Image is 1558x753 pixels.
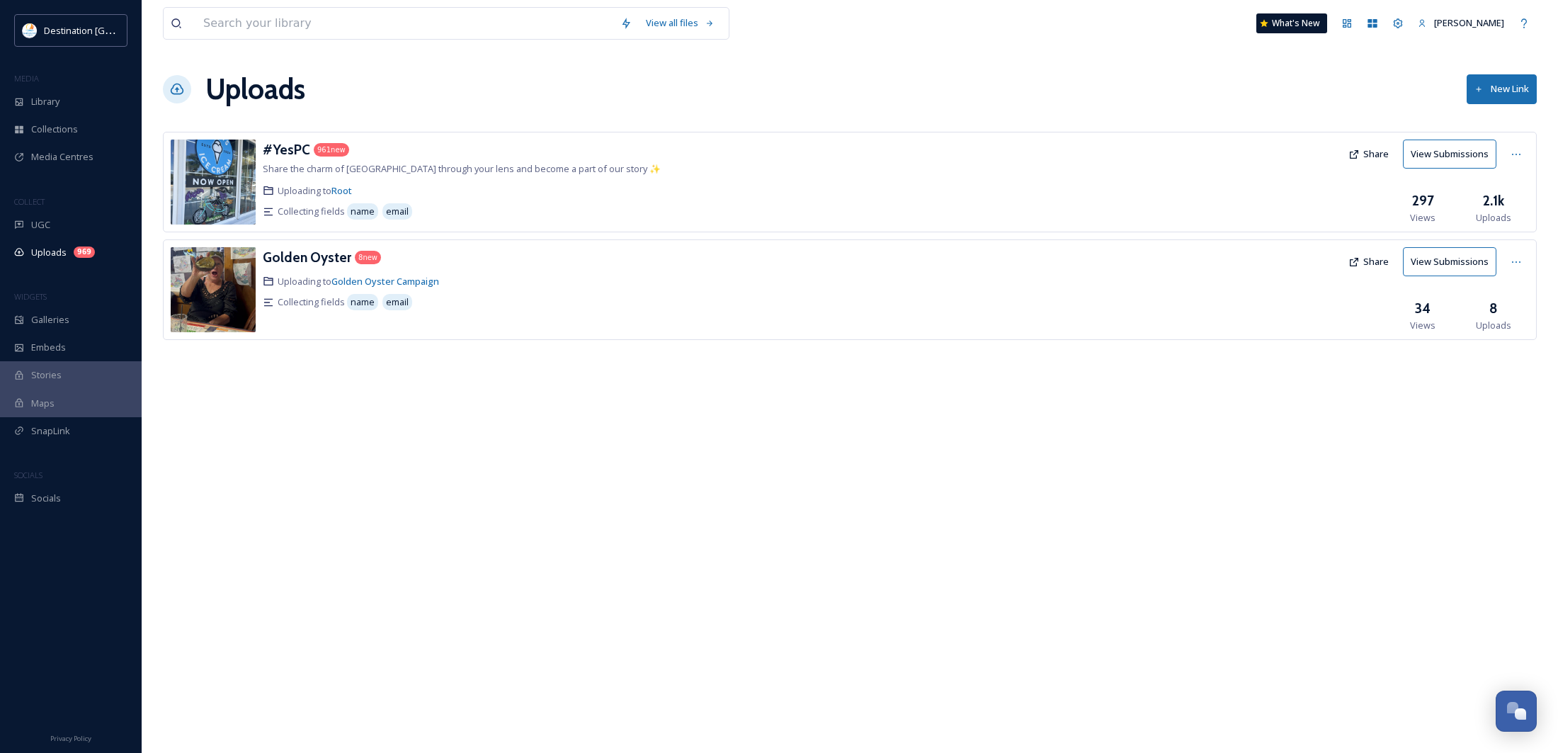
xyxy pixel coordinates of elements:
[205,68,305,111] a: Uploads
[1415,298,1431,319] h3: 34
[351,295,375,309] span: name
[278,275,439,288] span: Uploading to
[23,23,37,38] img: download.png
[355,251,381,264] div: 8 new
[386,295,409,309] span: email
[14,196,45,207] span: COLLECT
[1403,247,1496,276] button: View Submissions
[74,247,95,258] div: 969
[1410,211,1435,225] span: Views
[331,184,352,197] a: Root
[1403,140,1503,169] a: View Submissions
[278,295,345,309] span: Collecting fields
[263,140,310,160] a: #YesPC
[263,141,310,158] h3: #YesPC
[1341,140,1396,168] button: Share
[31,313,69,327] span: Galleries
[1434,16,1504,29] span: [PERSON_NAME]
[1341,248,1396,276] button: Share
[50,729,91,746] a: Privacy Policy
[31,95,59,108] span: Library
[331,275,439,288] a: Golden Oyster Campaign
[314,143,349,157] div: 961 new
[31,368,62,382] span: Stories
[14,291,47,302] span: WIDGETS
[31,397,55,410] span: Maps
[31,246,67,259] span: Uploads
[1403,140,1496,169] button: View Submissions
[50,734,91,743] span: Privacy Policy
[351,205,375,218] span: name
[171,247,256,332] img: 62f45201-0102-47ae-b585-ccce29a112fd.jpg
[31,123,78,136] span: Collections
[14,73,39,84] span: MEDIA
[278,184,352,198] span: Uploading to
[171,140,256,225] img: 0b0b1a8c-2ed6-46ab-b5e6-c06a9c5fecc2.jpg
[639,9,722,37] a: View all files
[1483,191,1504,211] h3: 2.1k
[386,205,409,218] span: email
[31,218,50,232] span: UGC
[1410,319,1435,332] span: Views
[278,205,345,218] span: Collecting fields
[1476,319,1511,332] span: Uploads
[263,249,351,266] h3: Golden Oyster
[44,23,185,37] span: Destination [GEOGRAPHIC_DATA]
[263,162,661,175] span: Share the charm of [GEOGRAPHIC_DATA] through your lens and become a part of our story ✨
[31,492,61,505] span: Socials
[31,424,70,438] span: SnapLink
[196,8,613,39] input: Search your library
[1403,247,1503,276] a: View Submissions
[263,247,351,268] a: Golden Oyster
[1496,691,1537,732] button: Open Chat
[31,341,66,354] span: Embeds
[1476,211,1511,225] span: Uploads
[1467,74,1537,103] button: New Link
[1412,191,1434,211] h3: 297
[1489,298,1498,319] h3: 8
[1411,9,1511,37] a: [PERSON_NAME]
[31,150,93,164] span: Media Centres
[1256,13,1327,33] a: What's New
[14,470,42,480] span: SOCIALS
